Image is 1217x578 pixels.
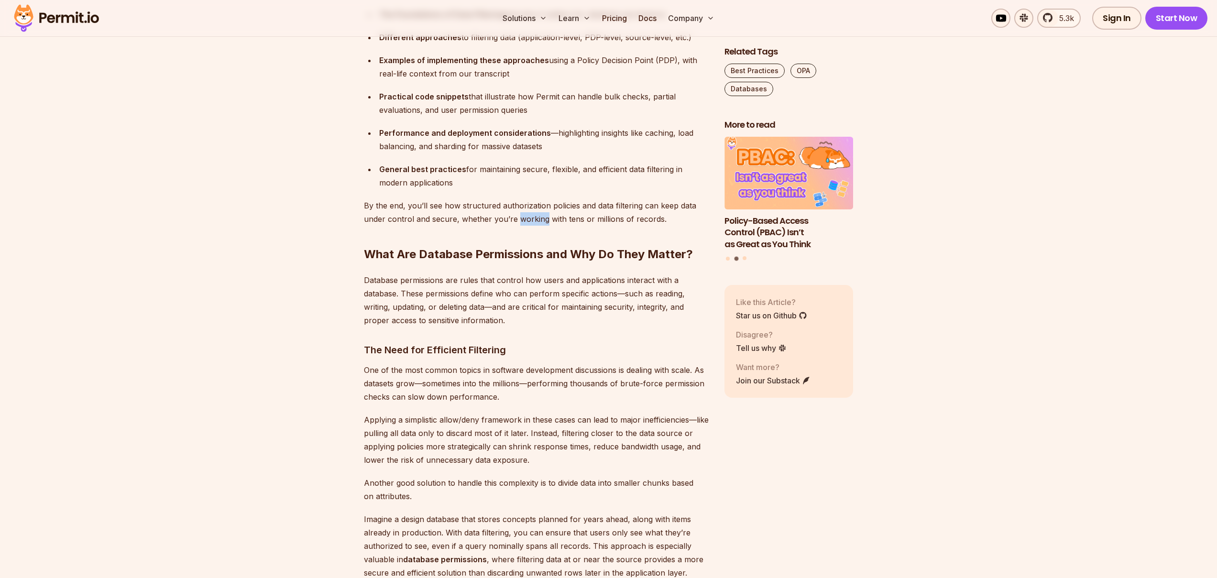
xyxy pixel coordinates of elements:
[635,9,660,28] a: Docs
[379,54,709,80] div: using a Policy Decision Point (PDP), with real-life context from our transcript
[724,137,854,262] div: Posts
[736,342,787,353] a: Tell us why
[1037,9,1081,28] a: 5.3k
[724,137,854,209] img: Policy-Based Access Control (PBAC) Isn’t as Great as You Think
[379,92,469,101] strong: Practical code snippets
[734,256,738,261] button: Go to slide 2
[1145,7,1208,30] a: Start Now
[726,256,730,260] button: Go to slide 1
[10,2,103,34] img: Permit logo
[736,328,787,340] p: Disagree?
[364,413,709,467] p: Applying a simplistic allow/deny framework in these cases can lead to major inefficiencies—like p...
[379,128,551,138] strong: Performance and deployment considerations
[499,9,551,28] button: Solutions
[724,215,854,250] h3: Policy-Based Access Control (PBAC) Isn’t as Great as You Think
[379,90,709,117] div: that illustrate how Permit can handle bulk checks, partial evaluations, and user permission queries
[598,9,631,28] a: Pricing
[364,273,709,327] p: Database permissions are rules that control how users and applications interact with a database. ...
[736,374,811,386] a: Join our Substack
[379,126,709,153] div: —highlighting insights like caching, load balancing, and sharding for massive datasets
[724,46,854,58] h2: Related Tags
[379,163,709,189] div: for maintaining secure, flexible, and efficient data filtering in modern applications
[403,555,487,564] strong: database permissions
[724,119,854,131] h2: More to read
[364,342,709,358] h3: The Need for Efficient Filtering
[724,64,785,78] a: Best Practices
[724,137,854,251] li: 2 of 3
[364,199,709,226] p: By the end, you’ll see how structured authorization policies and data filtering can keep data und...
[555,9,594,28] button: Learn
[379,33,461,42] strong: Different approaches
[364,363,709,404] p: One of the most common topics in software development discussions is dealing with scale. As datas...
[664,9,718,28] button: Company
[1053,12,1074,24] span: 5.3k
[379,55,549,65] strong: Examples of implementing these approaches
[743,256,746,260] button: Go to slide 3
[736,309,807,321] a: Star us on Github
[724,82,773,96] a: Databases
[379,164,466,174] strong: General best practices
[364,208,709,262] h2: What Are Database Permissions and Why Do They Matter?
[379,31,709,44] div: to filtering data (application-level, PDP-level, source-level, etc.)
[790,64,816,78] a: OPA
[736,361,811,372] p: Want more?
[736,296,807,307] p: Like this Article?
[364,476,709,503] p: Another good solution to handle this complexity is to divide data into smaller chunks based on at...
[1092,7,1141,30] a: Sign In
